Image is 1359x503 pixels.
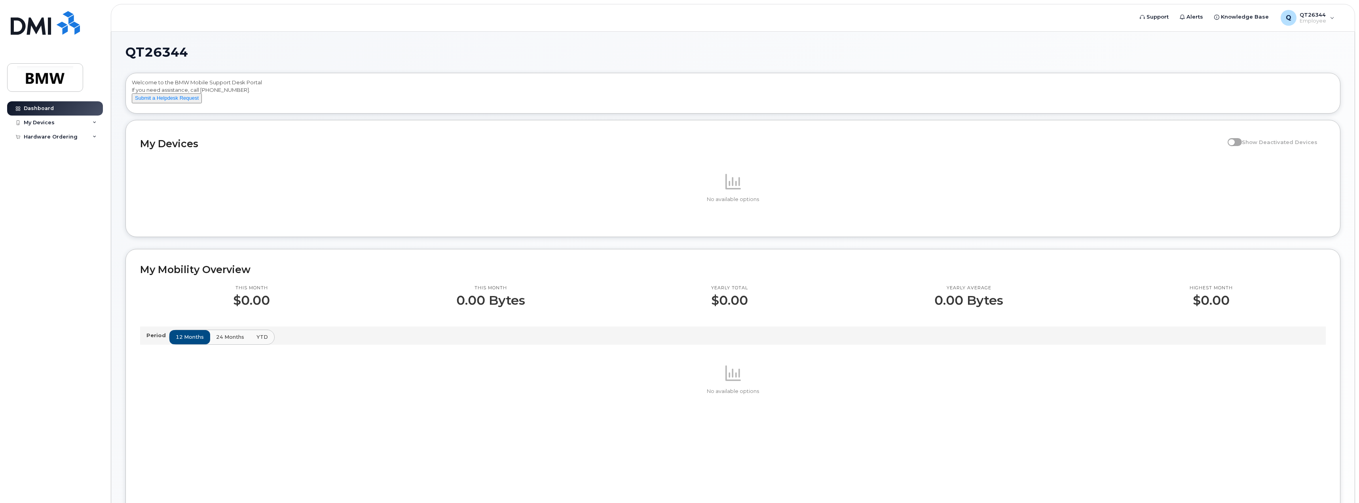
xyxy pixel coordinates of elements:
a: Submit a Helpdesk Request [132,95,202,101]
h2: My Mobility Overview [140,264,1326,275]
p: No available options [140,196,1326,203]
p: $0.00 [1190,293,1233,307]
span: YTD [256,333,268,341]
span: QT26344 [125,46,188,58]
button: Submit a Helpdesk Request [132,93,202,103]
p: Highest month [1190,285,1233,291]
span: 24 months [216,333,244,341]
p: This month [456,285,525,291]
span: Show Deactivated Devices [1242,139,1317,145]
p: Yearly average [934,285,1003,291]
input: Show Deactivated Devices [1228,135,1234,141]
p: 0.00 Bytes [934,293,1003,307]
p: $0.00 [233,293,270,307]
div: Welcome to the BMW Mobile Support Desk Portal If you need assistance, call [PHONE_NUMBER]. [132,79,1334,110]
p: 0.00 Bytes [456,293,525,307]
p: This month [233,285,270,291]
p: Period [146,332,169,339]
p: $0.00 [711,293,748,307]
p: Yearly total [711,285,748,291]
p: No available options [140,388,1326,395]
h2: My Devices [140,138,1224,150]
iframe: Messenger Launcher [1325,469,1353,497]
